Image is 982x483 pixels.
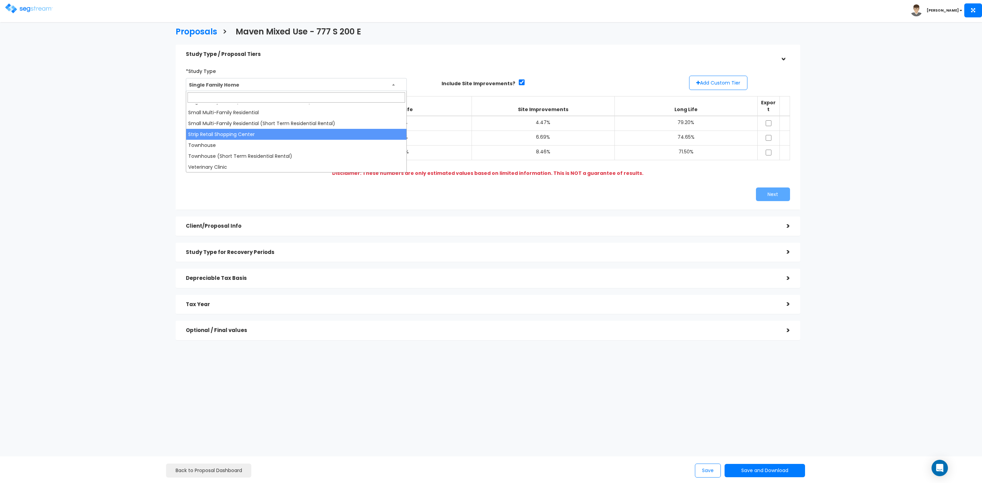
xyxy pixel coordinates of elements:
[186,223,776,229] h5: Client/Proposal Info
[186,129,407,140] li: Strip Retail Shopping Center
[170,20,217,41] a: Proposals
[614,96,757,116] th: Long Life
[776,299,790,310] div: >
[186,162,407,172] li: Veterinary Clinic
[5,3,53,13] img: logo.png
[932,460,948,476] div: Open Intercom Messenger
[910,4,922,16] img: avatar.png
[442,80,515,87] label: Include Site Improvements?
[186,118,407,129] li: Small Multi-Family Residential (Short Term Residential Rental)
[776,325,790,336] div: >
[472,116,614,131] td: 4.47%
[776,273,790,284] div: >
[222,27,227,38] h3: >
[332,170,643,177] b: Disclaimer: These numbers are only estimated values based on limited information. This is NOT a g...
[166,464,251,478] a: Back to Proposal Dashboard
[756,187,790,201] button: Next
[614,131,757,146] td: 74.65%
[614,146,757,160] td: 71.50%
[186,78,407,91] span: Single Family Home
[776,247,790,257] div: >
[778,47,788,61] div: >
[176,27,217,38] h3: Proposals
[695,464,721,478] button: Save
[689,76,747,90] button: Add Custom Tier
[614,116,757,131] td: 79.20%
[236,27,361,38] h3: Maven Mixed Use - 777 S 200 E
[927,8,959,13] b: [PERSON_NAME]
[776,221,790,231] div: >
[186,140,407,151] li: Townhouse
[186,302,776,307] h5: Tax Year
[230,20,361,41] a: Maven Mixed Use - 777 S 200 E
[186,250,776,255] h5: Study Type for Recovery Periods
[186,51,776,57] h5: Study Type / Proposal Tiers
[186,328,776,333] h5: Optional / Final values
[186,151,407,162] li: Townhouse (Short Term Residential Rental)
[186,107,407,118] li: Small Multi-Family Residential
[472,146,614,160] td: 8.46%
[186,65,216,75] label: *Study Type
[472,131,614,146] td: 6.69%
[757,96,779,116] th: Export
[472,96,614,116] th: Site Improvements
[186,275,776,281] h5: Depreciable Tax Basis
[725,464,805,477] button: Save and Download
